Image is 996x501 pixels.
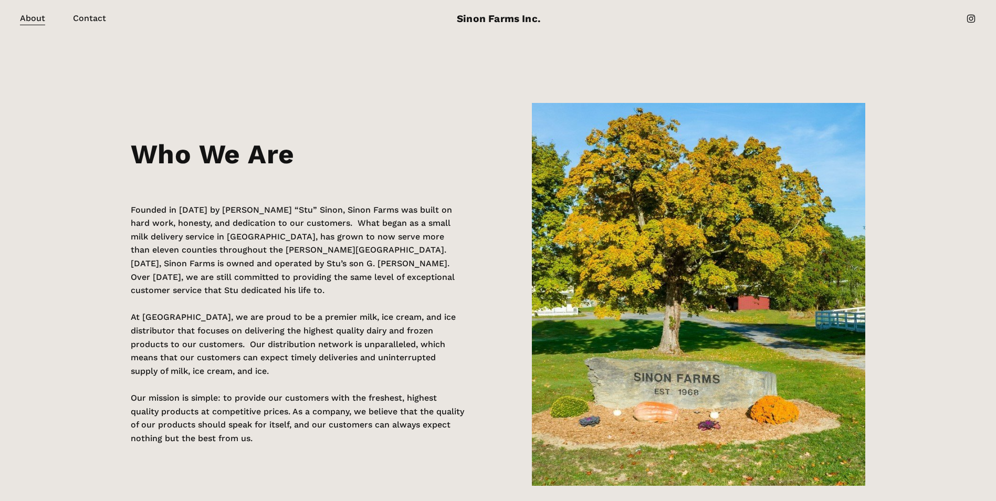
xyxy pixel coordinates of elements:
a: instagram-unauth [966,14,976,24]
a: About [20,11,45,26]
a: Contact [73,11,106,26]
h2: Who We Are [131,139,465,169]
p: Founded in [DATE] by [PERSON_NAME] “Stu” Sinon, Sinon Farms was built on hard work, honesty, and ... [131,203,465,472]
a: Sinon Farms Inc. [457,13,541,25]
